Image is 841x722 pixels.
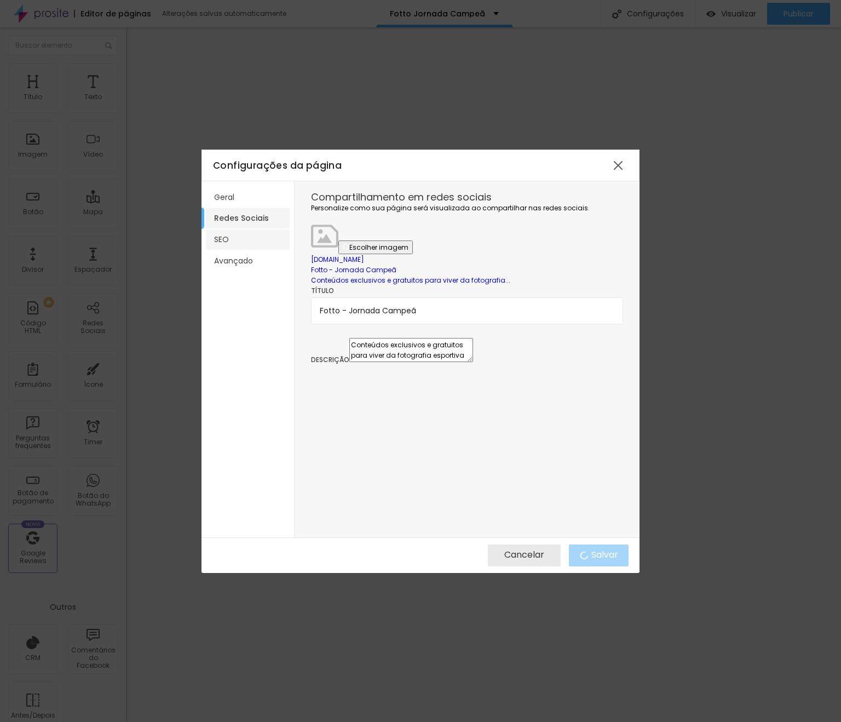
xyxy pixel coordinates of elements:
[569,545,629,566] button: Salvar
[311,255,364,264] span: [DOMAIN_NAME]
[206,208,290,228] li: Redes Sociais
[311,355,349,364] span: Descrição
[311,275,623,285] p: Conteúdos exclusivos e gratuitos para viver da fotografia...
[206,187,290,208] li: Geral
[206,251,290,271] li: Avançado
[311,265,623,275] h1: Fotto - Jornada Campeã
[311,286,334,295] span: Título
[338,240,413,254] button: Escolher imagem
[311,205,623,211] div: Personalize como sua página será visualizada ao compartilhar nas redes sociais.
[488,545,561,566] button: Cancelar
[504,550,544,560] span: Cancelar
[343,243,349,250] img: Icone
[206,230,290,250] li: SEO
[349,243,408,252] span: Escolher imagem
[311,255,623,286] a: [DOMAIN_NAME]Fotto - Jornada CampeãConteúdos exclusivos e gratuitos para viver da fotografia...
[349,338,473,362] textarea: Conteúdos exclusivos e gratuitos para viver da fotografia esportiva
[591,550,618,560] span: Salvar
[213,159,342,172] span: Configurações da página
[311,222,338,250] img: Icone
[311,192,623,202] div: Compartilhamento em redes sociais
